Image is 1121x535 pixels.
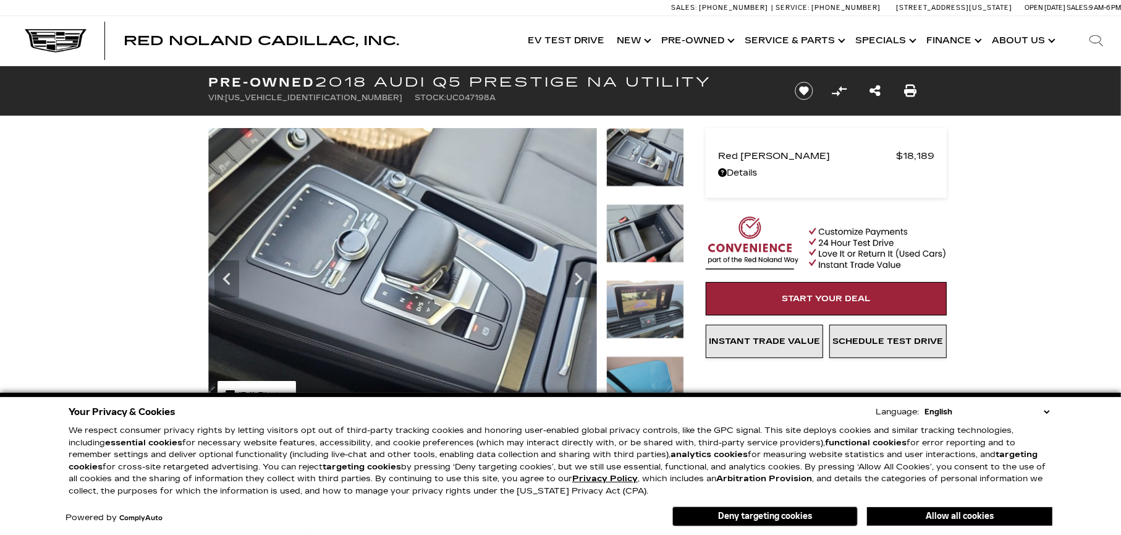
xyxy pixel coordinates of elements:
span: Red Noland Cadillac, Inc. [124,33,399,48]
div: Powered by [66,514,163,522]
select: Language Select [921,406,1052,418]
div: Language: [876,408,919,416]
a: Instant Trade Value [706,325,823,358]
span: UC047198A [446,93,496,102]
img: Used 2018 Blue Audi Prestige image 18 [208,128,597,420]
button: Compare Vehicle [830,82,848,100]
span: Instant Trade Value [709,336,820,346]
div: Previous [214,260,239,297]
a: Specials [849,16,920,66]
a: Start Your Deal [706,282,947,315]
strong: Arbitration Provision [716,474,812,484]
span: Service: [776,4,810,12]
a: Service: [PHONE_NUMBER] [771,4,884,11]
img: Used 2018 Blue Audi Prestige image 20 [606,280,684,339]
strong: essential cookies [105,438,182,448]
button: Deny targeting cookies [672,507,858,526]
a: [STREET_ADDRESS][US_STATE] [896,4,1012,12]
span: 9 AM-6 PM [1089,4,1121,12]
a: Finance [920,16,986,66]
img: Cadillac Dark Logo with Cadillac White Text [25,29,87,53]
span: Open [DATE] [1025,4,1065,12]
a: Red Noland Cadillac, Inc. [124,35,399,47]
a: Sales: [PHONE_NUMBER] [671,4,771,11]
a: Details [718,165,934,182]
div: (34) Photos [218,381,296,411]
a: Service & Parts [738,16,849,66]
a: New [611,16,655,66]
button: Save vehicle [790,81,818,101]
span: Sales: [671,4,697,12]
strong: analytics cookies [670,450,748,460]
span: $18,189 [896,147,934,165]
div: Search [1072,16,1121,66]
h1: 2018 Audi Q5 Prestige NA Utility [208,75,774,89]
span: [PHONE_NUMBER] [811,4,881,12]
u: Privacy Policy [572,474,638,484]
strong: targeting cookies [69,450,1038,472]
strong: Pre-Owned [208,75,315,90]
span: VIN: [208,93,225,102]
span: Red [PERSON_NAME] [718,147,896,165]
div: Next [566,260,591,297]
span: [US_VEHICLE_IDENTIFICATION_NUMBER] [225,93,402,102]
a: EV Test Drive [522,16,611,66]
a: Pre-Owned [655,16,738,66]
a: Red [PERSON_NAME] $18,189 [718,147,934,165]
a: Print this Pre-Owned 2018 Audi Q5 Prestige NA Utility [904,82,916,100]
span: Your Privacy & Cookies [69,403,176,421]
a: Schedule Test Drive [829,325,947,358]
p: We respect consumer privacy rights by letting visitors opt out of third-party tracking cookies an... [69,425,1052,497]
strong: functional cookies [825,438,907,448]
a: ComplyAuto [119,515,163,522]
img: Used 2018 Blue Audi Prestige image 18 [606,128,684,187]
img: Used 2018 Blue Audi Prestige image 19 [606,204,684,263]
span: Sales: [1067,4,1089,12]
button: Allow all cookies [867,507,1052,526]
span: Start Your Deal [782,294,871,304]
strong: targeting cookies [323,462,401,472]
a: Share this Pre-Owned 2018 Audi Q5 Prestige NA Utility [869,82,881,100]
span: Stock: [415,93,446,102]
a: About Us [986,16,1059,66]
img: Used 2018 Blue Audi Prestige image 21 [606,356,684,415]
span: [PHONE_NUMBER] [699,4,768,12]
span: Schedule Test Drive [833,336,944,346]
